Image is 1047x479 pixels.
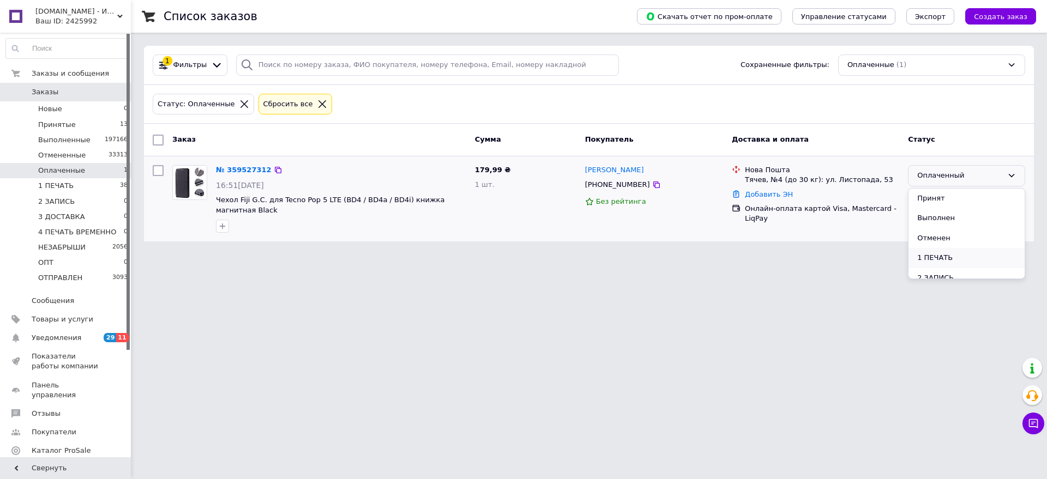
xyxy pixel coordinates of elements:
span: 1 ПЕЧАТЬ [38,181,74,191]
span: 197166 [105,135,128,145]
a: Фото товару [172,165,207,200]
span: 38 [120,181,128,191]
span: 2056 [112,242,128,252]
span: Покупатель [585,135,634,143]
span: 16:51[DATE] [216,181,264,190]
span: Сохраненные фильтры: [741,60,829,70]
div: Нова Пошта [745,165,899,175]
div: 1 [163,56,172,66]
span: 0 [124,104,128,114]
span: ОТПРАВЛЕН [38,273,82,283]
button: Экспорт [906,8,954,25]
span: Оплаченные [38,166,85,175]
span: 0 [124,258,128,268]
span: 13 [120,120,128,130]
span: Оплаченные [847,60,894,70]
a: Создать заказ [954,12,1036,20]
span: Товары и услуги [32,314,93,324]
span: Показатели работы компании [32,351,101,371]
a: [PERSON_NAME] [585,165,644,175]
span: Фильтры [173,60,207,70]
span: Уведомления [32,333,81,343]
img: Фото товару [173,166,207,199]
button: Чат с покупателем [1022,413,1044,434]
div: Статус: Оплаченные [155,99,237,110]
span: Заказы и сообщения [32,69,109,78]
span: Сумма [475,135,501,143]
span: Принятые [38,120,76,130]
div: Ваш ID: 2425992 [35,16,131,26]
span: Отмененные [38,150,86,160]
span: Каталог ProSale [32,446,91,456]
button: Управление статусами [792,8,895,25]
li: Выполнен [908,208,1025,228]
span: 1 [124,166,128,175]
li: 2 ЗАПИСЬ [908,268,1025,288]
span: 2 ЗАПИСЬ [38,197,75,207]
span: 11 [116,333,129,342]
li: Отменен [908,228,1025,248]
a: № 359527312 [216,166,272,174]
span: НЕЗАБРЫШИ [38,242,86,252]
span: 0 [124,227,128,237]
span: 3093 [112,273,128,283]
h1: Список заказов [164,10,257,23]
span: Новые [38,104,62,114]
div: Сбросить все [261,99,315,110]
span: 179,99 ₴ [475,166,511,174]
button: Скачать отчет по пром-оплате [637,8,781,25]
span: Сообщения [32,296,74,306]
span: 33313 [109,150,128,160]
a: Чехол Fiji G.C. для Tecno Pop 5 LTE (BD4 / BD4a / BD4i) книжка магнитная Black [216,196,444,214]
span: Выполненные [38,135,91,145]
span: 0 [124,212,128,222]
span: 1 шт. [475,180,495,189]
span: ОПТ [38,258,53,268]
span: [PHONE_NUMBER] [585,180,650,189]
span: Заказы [32,87,58,97]
span: 0629store.com.ua - Интернет магазин чехлов и защитных стекол для смартфонов [35,7,117,16]
span: Управление статусами [801,13,887,21]
div: Оплаченный [917,170,1003,181]
input: Поиск по номеру заказа, ФИО покупателя, номеру телефона, Email, номеру накладной [236,54,619,76]
span: Доставка и оплата [732,135,809,143]
span: (1) [896,60,906,69]
span: 29 [104,333,116,342]
span: Создать заказ [974,13,1027,21]
span: Панель управления [32,380,101,400]
span: Покупатели [32,427,76,437]
span: Заказ [172,135,196,143]
div: Онлайн-оплата картой Visa, Mastercard - LiqPay [745,204,899,223]
a: Добавить ЭН [745,190,793,198]
span: Скачать отчет по пром-оплате [646,11,773,21]
div: Тячев, №4 (до 30 кг): ул. Листопада, 53 [745,175,899,185]
span: 3 ДОСТАВКА [38,212,85,222]
input: Поиск [6,39,128,58]
span: Экспорт [915,13,946,21]
span: Статус [908,135,935,143]
span: 4 ПЕЧАТЬ ВРЕМЕННО [38,227,116,237]
span: Без рейтинга [596,197,646,205]
span: 0 [124,197,128,207]
span: Отзывы [32,409,61,419]
li: Принят [908,189,1025,209]
li: 1 ПЕЧАТЬ [908,248,1025,268]
button: Создать заказ [965,8,1036,25]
